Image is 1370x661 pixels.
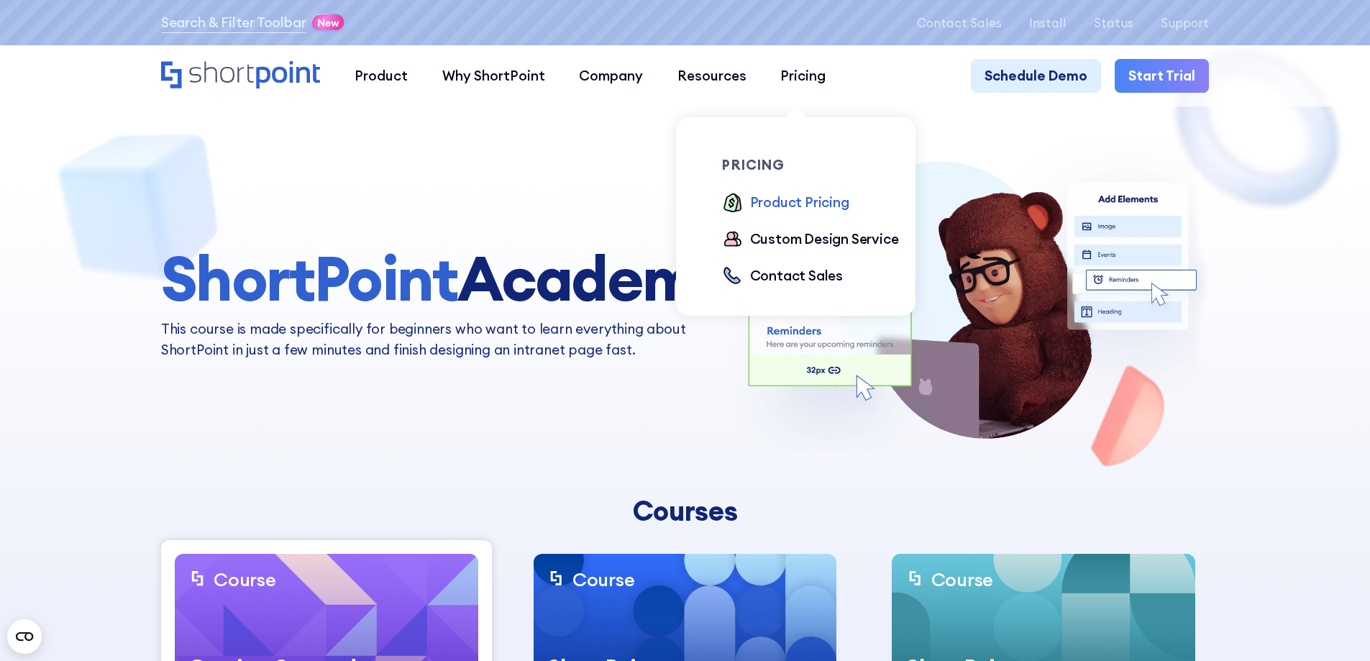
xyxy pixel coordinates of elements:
div: Custom Design Service [750,229,899,250]
a: Pricing [764,59,844,94]
p: This course is made specifically for beginners who want to learn everything about ShortPoint in j... [161,319,729,360]
iframe: Chat Widget [1298,592,1370,661]
a: Home [161,61,320,91]
div: Contact Sales [750,265,844,286]
a: Start Trial [1115,59,1209,94]
div: Course [572,567,634,591]
a: Support [1161,16,1209,29]
a: Company [562,59,660,94]
a: Why ShortPoint [425,59,562,94]
a: Custom Design Service [722,229,898,252]
a: Contact Sales [917,16,1002,29]
a: Status [1094,16,1133,29]
div: Pricing [780,65,826,86]
a: Resources [660,59,764,94]
a: Install [1029,16,1067,29]
div: Company [579,65,643,86]
div: Product [355,65,408,86]
a: Search & Filter Toolbar [161,12,306,33]
a: Contact Sales [722,265,843,288]
div: Course [931,567,993,591]
a: Product Pricing [722,192,849,215]
div: Courses [416,495,955,526]
div: Course [214,567,275,591]
button: Open CMP widget [7,619,42,654]
div: Why ShortPoint [442,65,545,86]
a: Schedule Demo [971,59,1101,94]
div: pricing [722,158,914,172]
span: ShortPoint [161,239,457,317]
h1: Academy [161,245,729,312]
div: Resources [677,65,746,86]
a: Product [337,59,425,94]
div: Product Pricing [750,192,849,213]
